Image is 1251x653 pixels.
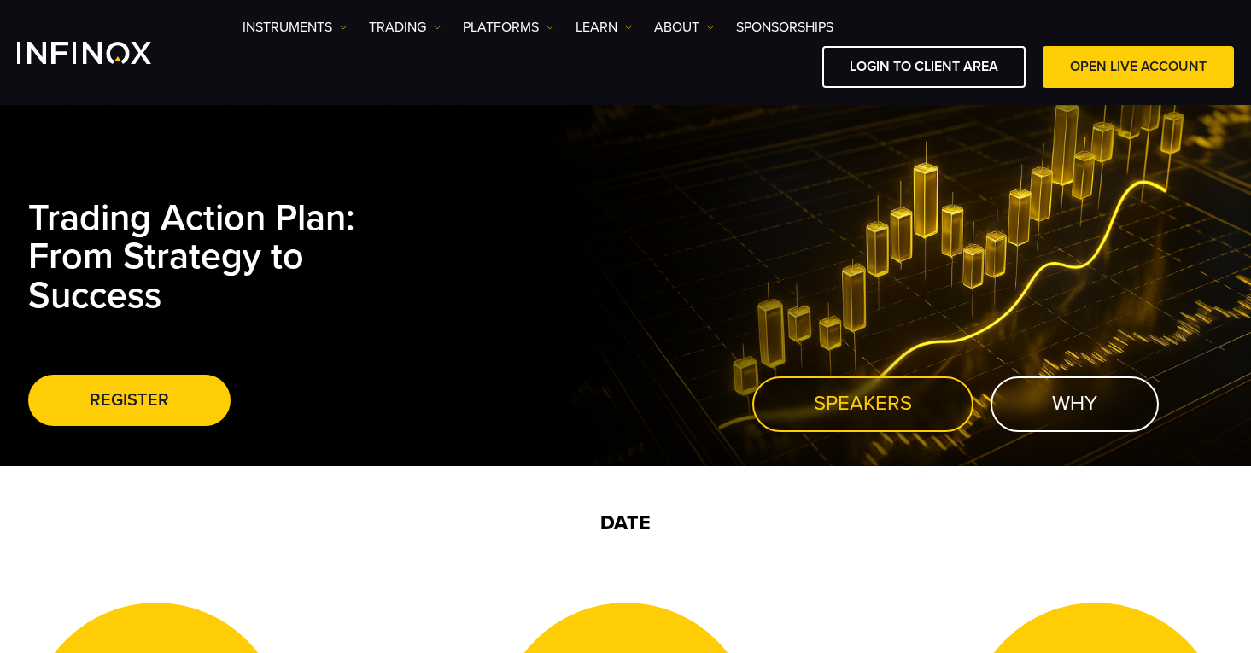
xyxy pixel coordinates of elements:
[28,196,355,317] span: Trading Action Plan: From Strategy to Success
[463,17,554,38] a: PLATFORMS
[736,17,833,38] a: SPONSORSHIPS
[28,509,1224,539] p: DATE
[1043,46,1234,88] a: OPEN LIVE ACCOUNT
[822,46,1026,88] a: LOGIN TO CLIENT AREA
[991,376,1159,432] a: WHY
[576,17,633,38] a: Learn
[243,17,348,38] a: Instruments
[752,376,973,432] a: SPEAKERS
[654,17,715,38] a: ABOUT
[17,42,191,64] a: INFINOX Logo
[369,17,441,38] a: TRADING
[28,375,231,426] a: REGISTER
